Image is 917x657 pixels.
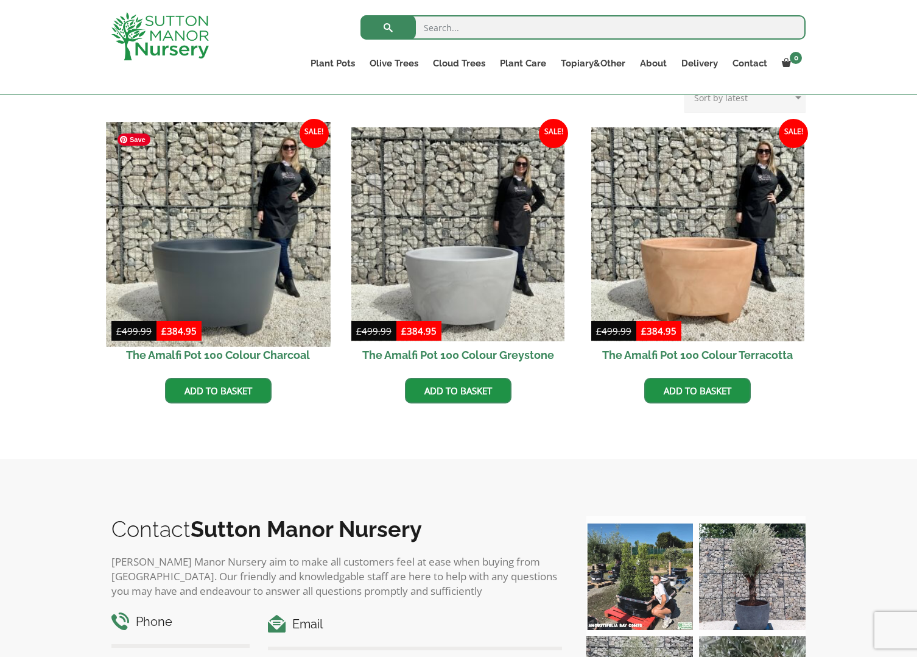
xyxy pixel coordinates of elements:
[111,613,250,631] h4: Phone
[362,55,426,72] a: Olive Trees
[725,55,775,72] a: Contact
[106,122,330,346] img: The Amalfi Pot 100 Colour Charcoal
[303,55,362,72] a: Plant Pots
[268,615,562,634] h4: Email
[426,55,493,72] a: Cloud Trees
[351,127,565,341] img: The Amalfi Pot 100 Colour Greystone
[111,555,562,598] p: [PERSON_NAME] Manor Nursery aim to make all customers feel at ease when buying from [GEOGRAPHIC_D...
[116,325,152,337] bdi: 499.99
[641,325,647,337] span: £
[633,55,674,72] a: About
[118,133,150,146] span: Save
[586,524,693,630] img: Our elegant & picturesque Angustifolia Cones are an exquisite addition to your Bay Tree collectio...
[351,127,565,369] a: Sale! The Amalfi Pot 100 Colour Greystone
[116,325,122,337] span: £
[356,325,362,337] span: £
[300,119,329,148] span: Sale!
[779,119,808,148] span: Sale!
[111,341,325,369] h2: The Amalfi Pot 100 Colour Charcoal
[775,55,806,72] a: 0
[405,378,511,403] a: Add to basket: “The Amalfi Pot 100 Colour Greystone”
[165,378,272,403] a: Add to basket: “The Amalfi Pot 100 Colour Charcoal”
[596,325,602,337] span: £
[111,12,209,60] img: logo
[641,325,676,337] bdi: 384.95
[591,127,805,341] img: The Amalfi Pot 100 Colour Terracotta
[111,127,325,369] a: Sale! The Amalfi Pot 100 Colour Charcoal
[699,524,806,630] img: A beautiful multi-stem Spanish Olive tree potted in our luxurious fibre clay pots 😍😍
[401,325,437,337] bdi: 384.95
[644,378,751,403] a: Add to basket: “The Amalfi Pot 100 Colour Terracotta”
[684,82,806,113] select: Shop order
[161,325,167,337] span: £
[591,127,805,369] a: Sale! The Amalfi Pot 100 Colour Terracotta
[161,325,197,337] bdi: 384.95
[790,52,802,64] span: 0
[356,325,392,337] bdi: 499.99
[401,325,407,337] span: £
[591,341,805,369] h2: The Amalfi Pot 100 Colour Terracotta
[360,15,806,40] input: Search...
[553,55,633,72] a: Topiary&Other
[111,516,562,542] h2: Contact
[191,516,422,542] b: Sutton Manor Nursery
[493,55,553,72] a: Plant Care
[674,55,725,72] a: Delivery
[351,341,565,369] h2: The Amalfi Pot 100 Colour Greystone
[596,325,631,337] bdi: 499.99
[539,119,568,148] span: Sale!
